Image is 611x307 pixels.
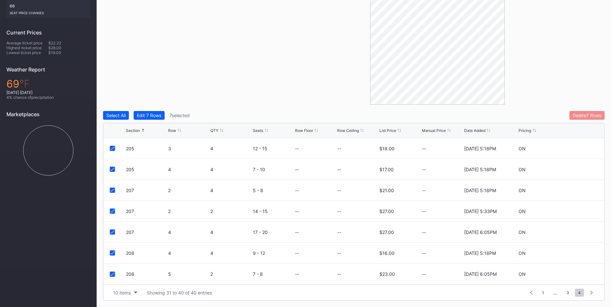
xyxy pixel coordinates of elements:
[379,209,394,214] div: $27.00
[464,209,497,214] div: [DATE] 5:33PM
[337,167,341,172] div: --
[210,271,251,277] div: 2
[6,122,90,179] svg: Chart title
[126,167,167,172] div: 205
[10,8,87,15] div: seat price changes
[422,229,463,235] div: --
[48,41,90,45] div: $22.32
[295,188,299,193] div: --
[253,167,293,172] div: 7 - 10
[6,66,90,73] div: Weather Report
[337,128,359,133] div: Row Ceiling
[126,128,140,133] div: Section
[168,271,209,277] div: 5
[169,113,190,118] div: 7 selected
[126,271,167,277] div: 208
[126,229,167,235] div: 207
[253,229,293,235] div: 17 - 20
[113,290,131,295] div: 10 items
[337,209,341,214] div: --
[464,167,496,172] div: [DATE] 5:18PM
[422,188,463,193] div: --
[6,45,48,50] div: Highest ticket price
[422,209,463,214] div: --
[295,209,299,214] div: --
[422,128,446,133] div: Manual Price
[168,146,209,151] div: 3
[337,188,341,193] div: --
[563,289,572,297] span: 3
[210,167,251,172] div: 4
[210,209,251,214] div: 2
[337,229,341,235] div: --
[337,250,341,256] div: --
[110,288,140,297] button: 10 items
[253,209,293,214] div: 14 - 15
[6,90,90,95] div: [DATE] [DATE]
[6,29,90,36] div: Current Prices
[519,146,526,151] div: ON
[126,250,167,256] div: 208
[168,128,176,133] div: Row
[134,111,165,120] button: Edit 7 Rows
[422,250,463,256] div: --
[147,290,212,295] div: Showing 31 to 40 of 40 entries
[464,188,496,193] div: [DATE] 5:18PM
[573,113,601,118] div: Delete 7 Rows
[337,146,341,151] div: --
[6,111,90,117] div: Marketplaces
[519,271,526,277] div: ON
[464,250,496,256] div: [DATE] 5:18PM
[168,250,209,256] div: 4
[253,271,293,277] div: 7 - 8
[106,113,126,118] div: Select All
[253,128,263,133] div: Seats
[168,188,209,193] div: 2
[6,0,90,18] div: 66
[295,128,313,133] div: Row Floor
[295,271,299,277] div: --
[464,229,497,235] div: [DATE] 6:05PM
[379,229,394,235] div: $27.00
[295,146,299,151] div: --
[539,289,547,297] span: 1
[253,250,293,256] div: 9 - 12
[6,50,48,55] div: Lowest ticket price
[126,146,167,151] div: 205
[295,167,299,172] div: --
[210,188,251,193] div: 4
[295,250,299,256] div: --
[137,113,161,118] div: Edit 7 Rows
[48,50,90,55] div: $19.00
[422,167,463,172] div: --
[253,188,293,193] div: 5 - 8
[337,271,341,277] div: --
[569,111,605,120] button: Delete7 Rows
[379,146,395,151] div: $18.00
[519,128,531,133] div: Pricing
[103,111,129,120] button: Select All
[379,128,396,133] div: List Price
[519,167,526,172] div: ON
[422,271,463,277] div: --
[519,250,526,256] div: ON
[6,78,90,90] div: 69
[379,271,395,277] div: $23.00
[519,229,526,235] div: ON
[126,209,167,214] div: 207
[210,146,251,151] div: 4
[464,271,497,277] div: [DATE] 6:05PM
[379,188,394,193] div: $21.00
[379,167,394,172] div: $17.00
[210,250,251,256] div: 4
[6,41,48,45] div: Average ticket price
[422,146,463,151] div: --
[19,78,30,90] span: ℉
[168,229,209,235] div: 4
[168,167,209,172] div: 4
[210,229,251,235] div: 4
[549,290,562,295] div: ...
[168,209,209,214] div: 2
[210,128,218,133] div: QTY
[295,229,299,235] div: --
